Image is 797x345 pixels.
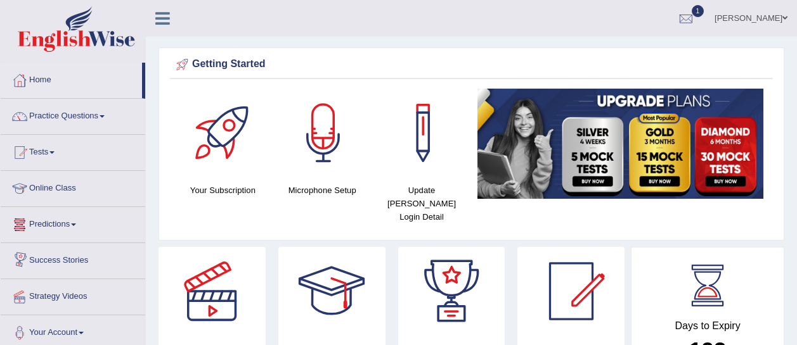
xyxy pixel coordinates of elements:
span: 1 [692,5,704,17]
a: Tests [1,135,145,166]
h4: Days to Expiry [645,320,770,332]
h4: Your Subscription [179,184,266,197]
h4: Update [PERSON_NAME] Login Detail [379,184,465,223]
a: Online Class [1,171,145,203]
img: small5.jpg [477,89,763,199]
h4: Microphone Setup [279,184,366,197]
div: Getting Started [173,55,770,74]
a: Predictions [1,207,145,239]
a: Success Stories [1,243,145,275]
a: Strategy Videos [1,279,145,311]
a: Practice Questions [1,99,145,130]
a: Home [1,63,142,94]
